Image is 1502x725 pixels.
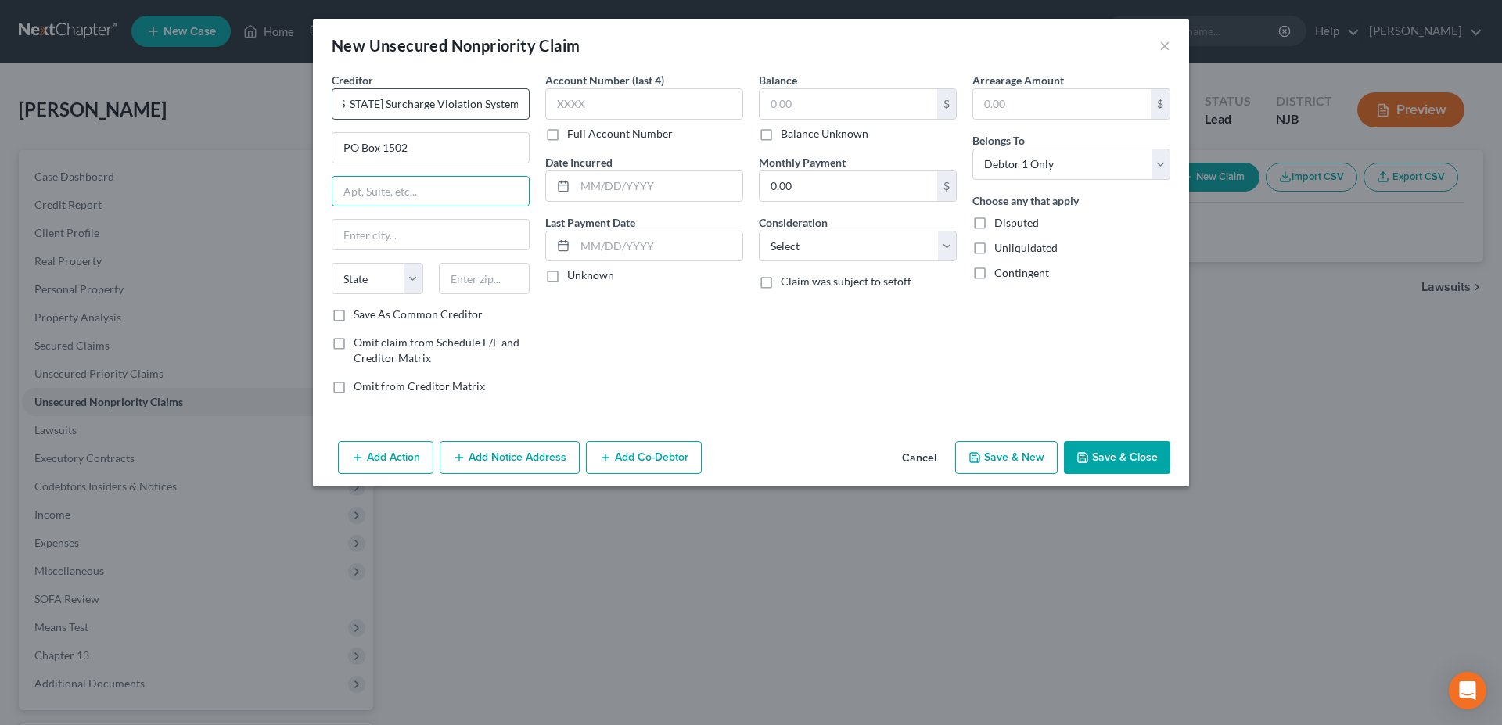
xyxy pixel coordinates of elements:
[759,214,828,231] label: Consideration
[332,34,580,56] div: New Unsecured Nonpriority Claim
[994,241,1058,254] span: Unliquidated
[354,336,519,364] span: Omit claim from Schedule E/F and Creditor Matrix
[937,89,956,119] div: $
[1449,672,1486,709] div: Open Intercom Messenger
[972,72,1064,88] label: Arrearage Amount
[972,192,1079,209] label: Choose any that apply
[545,214,635,231] label: Last Payment Date
[994,266,1049,279] span: Contingent
[973,89,1151,119] input: 0.00
[781,126,868,142] label: Balance Unknown
[338,441,433,474] button: Add Action
[759,154,846,170] label: Monthly Payment
[439,263,530,294] input: Enter zip...
[567,267,614,283] label: Unknown
[1151,89,1170,119] div: $
[575,171,742,201] input: MM/DD/YYYY
[1064,441,1170,474] button: Save & Close
[545,154,613,170] label: Date Incurred
[937,171,956,201] div: $
[545,72,664,88] label: Account Number (last 4)
[760,171,937,201] input: 0.00
[781,275,911,288] span: Claim was subject to setoff
[332,88,530,120] input: Search creditor by name...
[332,177,529,206] input: Apt, Suite, etc...
[354,307,483,322] label: Save As Common Creditor
[332,220,529,249] input: Enter city...
[332,74,373,87] span: Creditor
[955,441,1058,474] button: Save & New
[972,134,1025,147] span: Belongs To
[440,441,580,474] button: Add Notice Address
[1159,36,1170,55] button: ×
[545,88,743,120] input: XXXX
[332,133,529,163] input: Enter address...
[575,231,742,261] input: MM/DD/YYYY
[759,72,797,88] label: Balance
[586,441,702,474] button: Add Co-Debtor
[354,379,485,393] span: Omit from Creditor Matrix
[889,443,949,474] button: Cancel
[567,126,673,142] label: Full Account Number
[760,89,937,119] input: 0.00
[994,216,1039,229] span: Disputed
